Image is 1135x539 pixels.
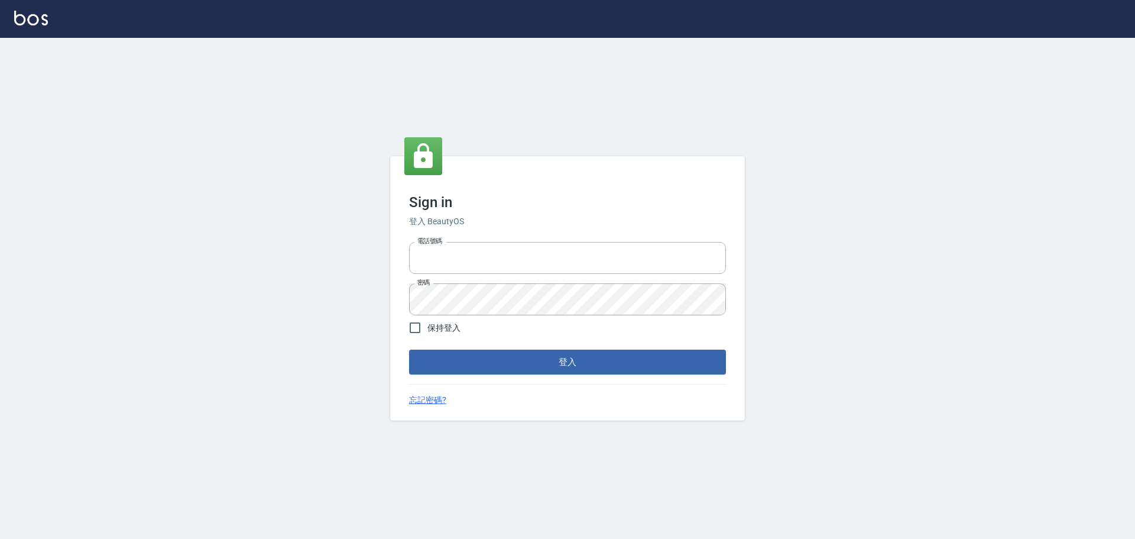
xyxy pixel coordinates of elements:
[409,194,726,211] h3: Sign in
[409,215,726,228] h6: 登入 BeautyOS
[14,11,48,25] img: Logo
[409,350,726,375] button: 登入
[427,322,461,334] span: 保持登入
[417,278,430,287] label: 密碼
[409,394,446,406] a: 忘記密碼?
[417,237,442,246] label: 電話號碼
